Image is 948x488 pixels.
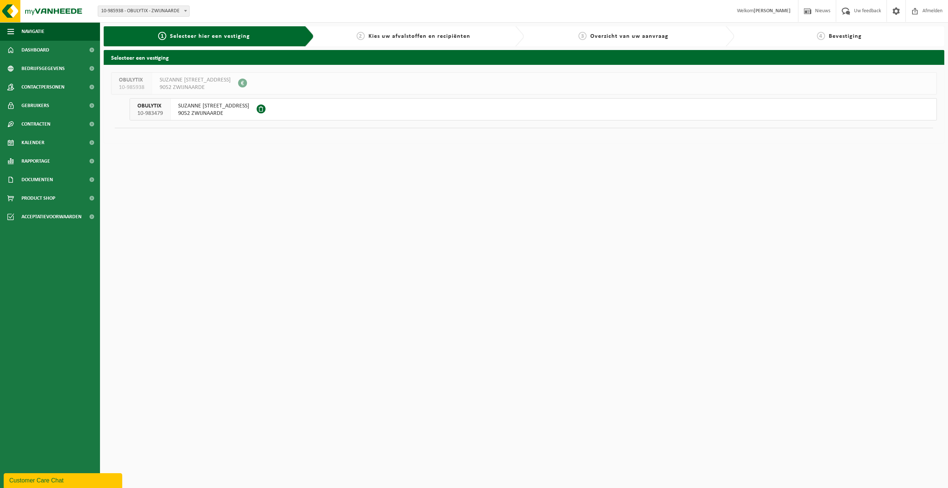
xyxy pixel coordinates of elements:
h2: Selecteer een vestiging [104,50,944,64]
span: 10-985938 - OBULYTIX - ZWIJNAARDE [98,6,189,16]
span: Navigatie [21,22,44,41]
span: Dashboard [21,41,49,59]
span: SUZANNE [STREET_ADDRESS] [160,76,231,84]
button: OBULYTIX 10-983479 SUZANNE [STREET_ADDRESS]9052 ZWIJNAARDE [130,98,937,120]
span: 10-983479 [137,110,163,117]
span: 10-985938 [119,84,144,91]
span: Contactpersonen [21,78,64,96]
span: 4 [817,32,825,40]
span: Product Shop [21,189,55,208]
span: OBULYTIX [119,76,144,84]
span: Documenten [21,170,53,189]
span: 3 [578,32,587,40]
span: SUZANNE [STREET_ADDRESS] [178,102,249,110]
span: Kalender [21,133,44,152]
span: 2 [357,32,365,40]
span: 1 [158,32,166,40]
span: Bedrijfsgegevens [21,59,65,78]
strong: [PERSON_NAME] [754,8,791,14]
span: Acceptatievoorwaarden [21,208,81,226]
span: OBULYTIX [137,102,163,110]
span: Contracten [21,115,50,133]
span: Rapportage [21,152,50,170]
iframe: chat widget [4,472,124,488]
span: 9052 ZWIJNAARDE [160,84,231,91]
span: Bevestiging [829,33,862,39]
span: 10-985938 - OBULYTIX - ZWIJNAARDE [98,6,190,17]
span: Gebruikers [21,96,49,115]
span: Kies uw afvalstoffen en recipiënten [368,33,470,39]
span: Overzicht van uw aanvraag [590,33,668,39]
span: Selecteer hier een vestiging [170,33,250,39]
span: 9052 ZWIJNAARDE [178,110,249,117]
